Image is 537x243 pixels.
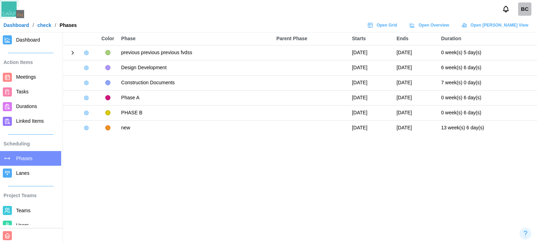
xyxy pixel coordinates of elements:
div: new [121,124,270,132]
span: Linked Items [16,118,44,124]
th: Phase [118,33,273,45]
th: Starts [349,33,393,45]
td: [DATE] [349,90,393,105]
a: Dashboard [3,23,29,28]
div: PHASE B [121,109,270,117]
td: 0 week(s) 6 day(s) [438,105,537,120]
div: Phases [60,23,77,28]
span: Open [PERSON_NAME] View [471,20,528,30]
div: Construction Documents [121,79,270,87]
td: [DATE] [349,75,393,90]
button: Notifications [500,3,512,15]
div: Design Development [121,64,270,72]
span: Open Grid [377,20,397,30]
div: / [33,23,34,28]
td: [DATE] [349,45,393,60]
span: Lanes [16,170,29,176]
td: [DATE] [349,105,393,120]
td: 0 week(s) 6 day(s) [438,90,537,105]
a: Billing check [518,2,531,16]
td: 13 week(s) 6 day(s) [438,120,537,135]
th: Color [98,33,118,45]
div: BC [518,2,531,16]
td: 6 week(s) 6 day(s) [438,60,537,75]
td: [DATE] [393,45,437,60]
span: Durations [16,103,37,109]
span: Phases [16,156,33,161]
td: 0 week(s) 5 day(s) [438,45,537,60]
span: Teams [16,208,30,213]
td: 7 week(s) 0 day(s) [438,75,537,90]
div: / [55,23,56,28]
span: Meetings [16,74,36,80]
a: Open Grid [364,20,402,30]
th: Parent Phase [273,33,348,45]
span: Users [16,222,29,228]
span: Dashboard [16,37,40,43]
span: Open Overview [418,20,449,30]
a: Open Overview [406,20,454,30]
td: [DATE] [393,105,437,120]
a: check [37,23,51,28]
div: previous previous previous fvdss [121,49,270,57]
span: Tasks [16,89,29,94]
td: [DATE] [349,120,393,135]
div: Phase A [121,94,270,102]
td: [DATE] [393,60,437,75]
td: [DATE] [349,60,393,75]
td: [DATE] [393,120,437,135]
th: Ends [393,33,437,45]
a: Open [PERSON_NAME] View [458,20,534,30]
td: [DATE] [393,75,437,90]
td: [DATE] [393,90,437,105]
th: Duration [438,33,537,45]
